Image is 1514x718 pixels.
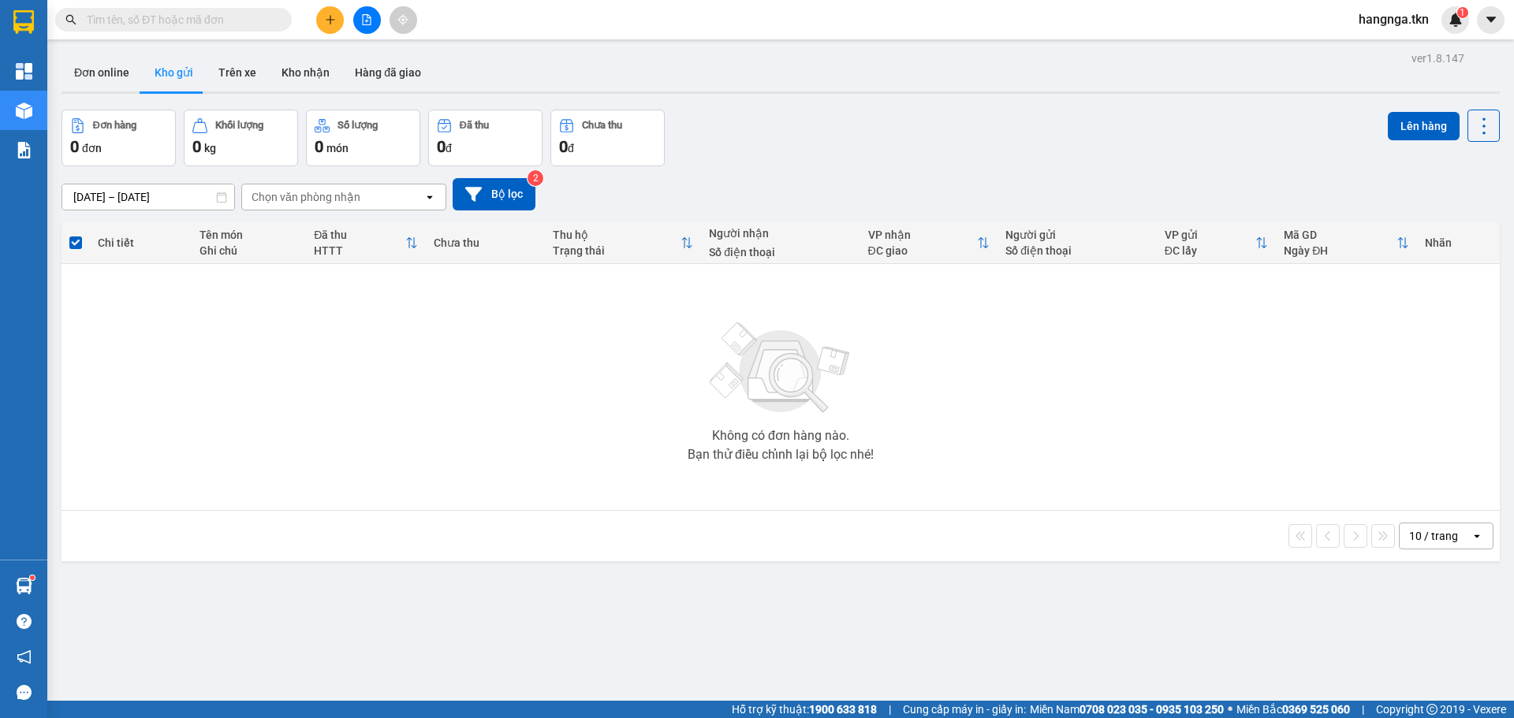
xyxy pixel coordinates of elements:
[553,244,681,257] div: Trạng thái
[315,137,323,156] span: 0
[712,430,849,442] div: Không có đơn hàng nào.
[1471,530,1483,542] svg: open
[62,110,176,166] button: Đơn hàng0đơn
[82,142,102,154] span: đơn
[1425,236,1492,249] div: Nhãn
[70,137,79,156] span: 0
[545,222,701,264] th: Toggle SortBy
[17,614,32,629] span: question-circle
[1449,13,1463,27] img: icon-new-feature
[559,137,568,156] span: 0
[1005,244,1148,257] div: Số điện thoại
[1284,229,1397,241] div: Mã GD
[437,137,446,156] span: 0
[453,178,535,210] button: Bộ lọc
[1005,229,1148,241] div: Người gửi
[428,110,543,166] button: Đã thu0đ
[314,244,405,257] div: HTTT
[200,244,299,257] div: Ghi chú
[206,54,269,91] button: Trên xe
[215,120,263,131] div: Khối lượng
[390,6,417,34] button: aim
[1388,112,1460,140] button: Lên hàng
[62,54,142,91] button: Đơn online
[1284,244,1397,257] div: Ngày ĐH
[1276,222,1417,264] th: Toggle SortBy
[1409,528,1458,544] div: 10 / trang
[192,137,201,156] span: 0
[1157,222,1276,264] th: Toggle SortBy
[314,229,405,241] div: Đã thu
[709,246,852,259] div: Số điện thoại
[306,222,426,264] th: Toggle SortBy
[142,54,206,91] button: Kho gửi
[1346,9,1441,29] span: hangnga.tkn
[1236,701,1350,718] span: Miền Bắc
[528,170,543,186] sup: 2
[16,63,32,80] img: dashboard-icon
[1165,244,1255,257] div: ĐC lấy
[860,222,998,264] th: Toggle SortBy
[204,142,216,154] span: kg
[87,11,273,28] input: Tìm tên, số ĐT hoặc mã đơn
[326,142,349,154] span: món
[17,685,32,700] span: message
[434,236,537,249] div: Chưa thu
[93,120,136,131] div: Đơn hàng
[709,227,852,240] div: Người nhận
[16,142,32,158] img: solution-icon
[316,6,344,34] button: plus
[688,448,874,461] div: Bạn thử điều chỉnh lại bộ lọc nhé!
[1282,703,1350,716] strong: 0369 525 060
[1457,7,1468,18] sup: 1
[325,14,336,25] span: plus
[30,575,35,580] sup: 1
[423,191,436,203] svg: open
[550,110,665,166] button: Chưa thu0đ
[1030,701,1224,718] span: Miền Nam
[1477,6,1505,34] button: caret-down
[184,110,298,166] button: Khối lượng0kg
[903,701,1026,718] span: Cung cấp máy in - giấy in:
[16,578,32,594] img: warehouse-icon
[17,649,32,664] span: notification
[1228,706,1232,712] span: ⚪️
[13,10,34,34] img: logo-vxr
[200,229,299,241] div: Tên món
[98,236,183,249] div: Chi tiết
[65,14,76,25] span: search
[337,120,378,131] div: Số lượng
[1426,704,1438,715] span: copyright
[809,703,877,716] strong: 1900 633 818
[460,120,489,131] div: Đã thu
[1411,50,1464,67] div: ver 1.8.147
[702,313,860,423] img: svg+xml;base64,PHN2ZyBjbGFzcz0ibGlzdC1wbHVnX19zdmciIHhtbG5zPSJodHRwOi8vd3d3LnczLm9yZy8yMDAwL3N2Zy...
[732,701,877,718] span: Hỗ trợ kỹ thuật:
[269,54,342,91] button: Kho nhận
[361,14,372,25] span: file-add
[568,142,574,154] span: đ
[62,184,234,210] input: Select a date range.
[868,244,978,257] div: ĐC giao
[868,229,978,241] div: VP nhận
[1362,701,1364,718] span: |
[1165,229,1255,241] div: VP gửi
[582,120,622,131] div: Chưa thu
[889,701,891,718] span: |
[342,54,434,91] button: Hàng đã giao
[446,142,452,154] span: đ
[1080,703,1224,716] strong: 0708 023 035 - 0935 103 250
[553,229,681,241] div: Thu hộ
[252,189,360,205] div: Chọn văn phòng nhận
[1484,13,1498,27] span: caret-down
[306,110,420,166] button: Số lượng0món
[397,14,408,25] span: aim
[16,102,32,119] img: warehouse-icon
[353,6,381,34] button: file-add
[1460,7,1465,18] span: 1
